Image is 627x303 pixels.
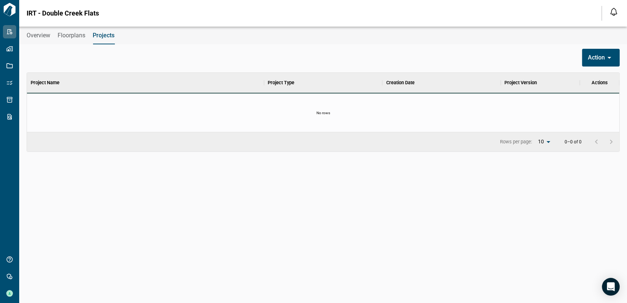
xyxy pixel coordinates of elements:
div: Project Name [31,72,59,93]
div: Project Version [501,72,580,93]
p: 0–0 of 0 [565,140,582,144]
button: Action [582,49,620,67]
div: Creation Date [382,72,501,93]
div: Project Version [504,72,537,93]
div: Project Name [27,72,264,93]
div: Project Type [268,72,294,93]
div: Creation Date [386,72,414,93]
span: IRT - Double Creek Flats [27,10,99,17]
div: Open Intercom Messenger [602,278,620,296]
div: Actions [580,72,619,93]
div: Actions [592,72,608,93]
div: 10 [535,136,553,147]
p: Action [588,53,605,62]
button: Open notification feed [608,6,620,18]
p: Rows per page: [500,139,532,145]
div: Project Type [264,72,383,93]
span: Projects [93,32,114,39]
span: Floorplans [58,32,85,39]
span: Overview [27,32,50,39]
div: base tabs [19,27,627,44]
